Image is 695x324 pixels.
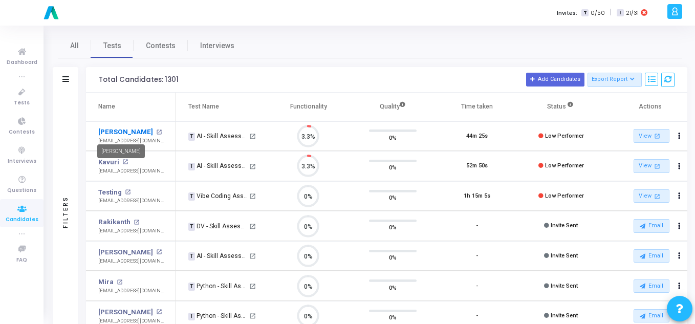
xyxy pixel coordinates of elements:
[653,192,661,201] mat-icon: open_in_new
[461,101,493,112] div: Time taken
[103,40,121,51] span: Tests
[98,217,131,227] a: Rakikanth
[634,279,669,293] button: Email
[557,9,577,17] label: Invites:
[98,277,114,287] a: Mira
[672,219,686,233] button: Actions
[672,189,686,203] button: Actions
[526,73,584,86] button: Add Candidates
[98,101,115,112] div: Name
[464,192,490,201] div: 1h 15m 5s
[551,283,578,289] span: Invite Sent
[617,9,623,17] span: I
[14,99,30,107] span: Tests
[551,252,578,259] span: Invite Sent
[249,313,256,319] mat-icon: open_in_new
[476,282,478,291] div: -
[610,7,612,18] span: |
[8,157,36,166] span: Interviews
[591,9,605,17] span: 0/50
[672,249,686,263] button: Actions
[249,253,256,260] mat-icon: open_in_new
[476,312,478,320] div: -
[634,159,669,173] a: View
[98,307,153,317] a: [PERSON_NAME]
[545,133,584,139] span: Low Performer
[634,309,669,322] button: Email
[41,3,61,23] img: logo
[389,132,397,142] span: 0%
[389,282,397,292] span: 0%
[98,247,153,257] a: [PERSON_NAME]
[466,132,488,141] div: 44m 25s
[603,93,688,121] th: Actions
[249,283,256,290] mat-icon: open_in_new
[117,279,122,285] mat-icon: open_in_new
[672,159,686,174] button: Actions
[634,219,669,232] button: Email
[389,252,397,263] span: 0%
[98,167,165,175] div: [EMAIL_ADDRESS][DOMAIN_NAME]
[156,129,162,135] mat-icon: open_in_new
[588,73,642,87] button: Export Report
[188,163,195,171] span: T
[7,58,37,67] span: Dashboard
[98,287,165,295] div: [EMAIL_ADDRESS][DOMAIN_NAME]
[545,192,584,199] span: Low Performer
[99,76,179,84] div: Total Candidates: 1301
[634,249,669,263] button: Email
[249,223,256,230] mat-icon: open_in_new
[6,215,38,224] span: Candidates
[389,162,397,172] span: 0%
[551,312,578,319] span: Invite Sent
[249,163,256,170] mat-icon: open_in_new
[672,129,686,143] button: Actions
[125,189,131,195] mat-icon: open_in_new
[466,162,488,170] div: 52m 50s
[188,133,195,141] span: T
[188,252,195,261] span: T
[98,227,165,235] div: [EMAIL_ADDRESS][DOMAIN_NAME]
[545,162,584,169] span: Low Performer
[188,161,248,170] div: AI - Skill Assessment
[16,256,27,265] span: FAQ
[98,257,165,265] div: [EMAIL_ADDRESS][DOMAIN_NAME]
[200,40,234,51] span: Interviews
[188,313,195,321] span: T
[626,9,639,17] span: 21/31
[156,249,162,255] mat-icon: open_in_new
[188,132,248,141] div: AI - Skill Assessment
[581,9,588,17] span: T
[188,311,248,320] div: Python - Skill Assessment
[476,222,478,230] div: -
[156,309,162,315] mat-icon: open_in_new
[519,93,603,121] th: Status
[176,93,266,121] th: Test Name
[551,222,578,229] span: Invite Sent
[351,93,435,121] th: Quality
[188,192,195,201] span: T
[188,191,248,201] div: Vibe Coding Assessment
[98,187,122,198] a: Testing
[188,222,248,231] div: DV - Skill Assessment
[98,197,165,205] div: [EMAIL_ADDRESS][DOMAIN_NAME]
[634,129,669,143] a: View
[188,283,195,291] span: T
[7,186,36,195] span: Questions
[98,127,153,137] a: [PERSON_NAME]
[476,252,478,261] div: -
[188,223,195,231] span: T
[61,156,70,268] div: Filters
[70,40,79,51] span: All
[146,40,176,51] span: Contests
[9,128,35,137] span: Contests
[97,144,145,158] div: [PERSON_NAME]
[672,279,686,293] button: Actions
[389,222,397,232] span: 0%
[389,192,397,203] span: 0%
[653,132,661,140] mat-icon: open_in_new
[653,162,661,170] mat-icon: open_in_new
[634,189,669,203] a: View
